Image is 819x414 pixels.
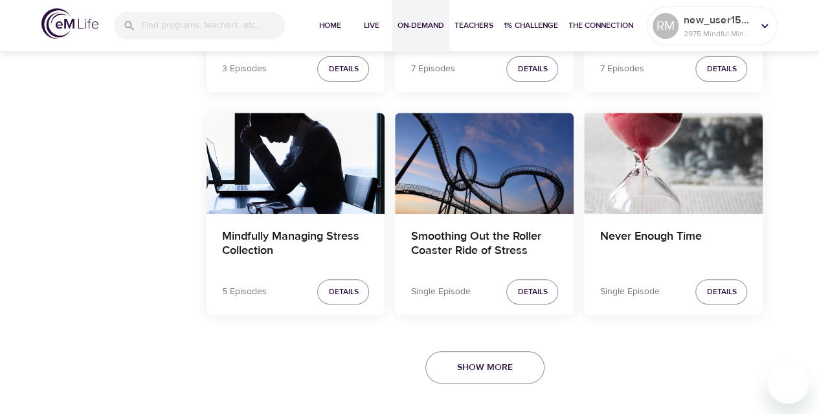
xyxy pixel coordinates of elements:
button: Details [317,279,369,305]
button: Mindfully Managing Stress Collection [207,113,385,213]
iframe: Button to launch messaging window [767,362,809,404]
h4: Mindfully Managing Stress Collection [222,229,370,260]
button: Show More [425,351,544,384]
span: Show More [457,360,513,376]
span: Details [517,62,547,76]
span: Details [328,285,358,299]
span: On-Demand [398,19,444,32]
h4: Never Enough Time [600,229,747,260]
img: logo [41,8,98,39]
button: Details [317,56,369,82]
p: 7 Episodes [600,62,644,76]
span: Live [356,19,387,32]
span: Details [706,62,736,76]
button: Details [695,56,747,82]
div: RM [653,13,679,39]
button: Never Enough Time [584,113,763,213]
button: Smoothing Out the Roller Coaster Ride of Stress [395,113,574,213]
span: Home [315,19,346,32]
span: Details [328,62,358,76]
span: 1% Challenge [504,19,558,32]
span: Details [706,285,736,299]
p: Single Episode [600,285,659,299]
span: The Connection [568,19,633,32]
span: Teachers [454,19,493,32]
p: new_user1566398461 [684,12,752,28]
button: Details [506,56,558,82]
p: 5 Episodes [222,285,267,299]
input: Find programs, teachers, etc... [141,12,285,40]
p: 2975 Mindful Minutes [684,28,752,40]
p: 3 Episodes [222,62,267,76]
button: Details [506,279,558,305]
button: Details [695,279,747,305]
p: Single Episode [410,285,470,299]
p: 7 Episodes [410,62,454,76]
h4: Smoothing Out the Roller Coaster Ride of Stress [410,229,558,260]
span: Details [517,285,547,299]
